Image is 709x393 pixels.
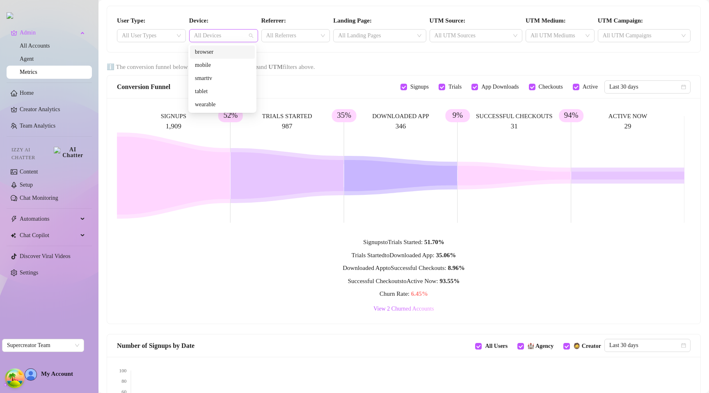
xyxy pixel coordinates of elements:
img: logo.svg [7,12,13,19]
span: Downloaded App to Successful Checkouts : [343,265,464,271]
div: tablet [190,85,255,98]
span: info [107,64,114,70]
button: Open Tanstack query devtools [7,370,23,386]
span: Successful Checkouts to Active Now : [348,278,460,284]
a: Chat Monitoring [20,195,58,201]
strong: User Type: [117,17,146,24]
span: thunderbolt [11,216,17,222]
span: Signups [407,82,432,91]
span: calendar [681,85,686,89]
span: 🧔 Creator [570,342,604,351]
img: Chat Copilot [11,233,16,238]
a: Team Analytics [20,123,55,129]
a: Home [20,90,34,96]
strong: UTM Campaign: [598,17,643,24]
span: Last 30 days [609,81,686,93]
span: Admin [20,26,78,39]
img: AD_cMMTxCeTpmN1d5MnKJ1j-_uXZCpTKapSSqNGg4PyXtR_tCW7gZXTNmFz2tpVv9LSyNV7ff1CaS4f4q0HLYKULQOwoM5GQR... [25,369,37,380]
a: Metrics [20,69,37,75]
a: All Accounts [20,43,50,49]
strong: Device: [189,17,208,24]
div: Conversion Funnel [117,82,400,92]
div: wearable [195,100,250,109]
span: Signups to Trials Started : [363,239,444,245]
a: Creator Analytics [20,103,85,116]
strong: 8.96 % [448,265,464,271]
span: App Downloads [478,82,522,91]
div: smarttv [190,72,255,85]
strong: UTM Source: [430,17,466,24]
div: wearable [190,98,255,111]
strong: 93.55 % [439,278,460,284]
span: build [4,381,10,387]
span: calendar [681,343,686,348]
div: smarttv [195,74,250,83]
a: Agent [20,56,34,62]
img: AI Chatter [54,147,85,158]
div: The conversion funnel below is affected by the and filters above. [107,62,701,72]
span: Last 30 days [609,339,686,352]
a: Content [20,169,38,175]
strong: Referrer: [261,17,286,24]
strong: 51.70 % [424,239,444,245]
span: 🏰 Agency [524,342,557,351]
span: My Account [41,370,73,377]
strong: Landing Page: [333,17,372,24]
span: Active [579,82,601,91]
a: Settings [20,270,38,276]
strong: UTM [268,64,283,70]
span: Automations [20,212,78,226]
div: mobile [195,61,250,70]
span: Checkouts [535,82,566,91]
span: Izzy AI Chatter [11,146,50,162]
div: browser [195,48,250,57]
div: tablet [195,87,250,96]
span: Trials [445,82,465,91]
span: Churn Rate: [380,290,428,297]
strong: UTM Medium: [526,17,566,24]
div: browser [190,46,255,59]
span: crown [11,30,17,36]
button: View 2 Churned Accounts [370,304,437,314]
span: Supercreator Team [7,339,79,352]
span: Chat Copilot [20,229,78,242]
div: mobile [190,59,255,72]
span: Trials Started to Downloaded App : [352,252,456,258]
strong: 6.45 % [411,290,428,297]
strong: 35.06 % [436,252,456,258]
span: Number of Signups by Date [117,340,194,351]
a: Setup [20,182,33,188]
span: All Users [482,342,511,351]
a: Discover Viral Videos [20,253,71,259]
span: View 2 Churned Accounts [373,306,434,312]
